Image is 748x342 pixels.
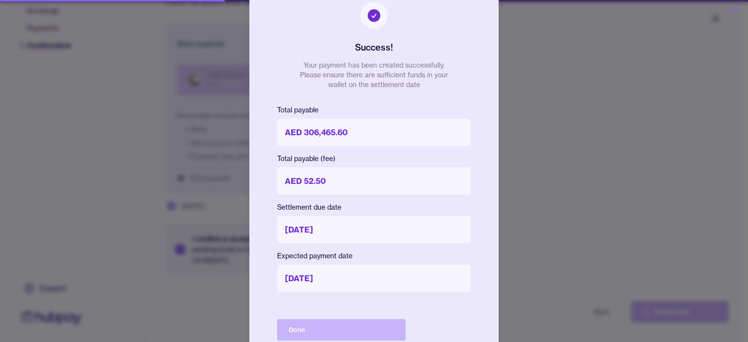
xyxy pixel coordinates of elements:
p: Total payable (fee) [277,154,471,163]
h2: Success! [355,41,393,54]
p: Settlement due date [277,202,471,212]
p: Expected payment date [277,251,471,261]
p: Total payable [277,105,471,115]
p: Your payment has been created successfully. Please ensure there are sufficient funds in your wall... [296,60,452,90]
p: AED 52.50 [277,167,471,195]
p: AED 306,465.60 [277,119,471,146]
p: [DATE] [277,216,471,243]
p: [DATE] [277,265,471,292]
